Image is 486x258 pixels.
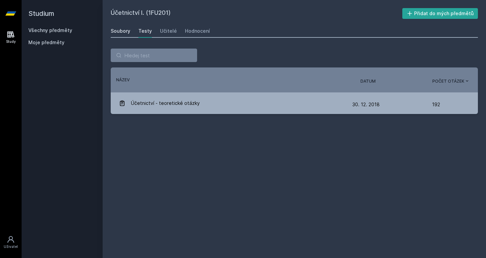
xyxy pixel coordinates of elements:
[138,28,152,34] div: Testy
[1,27,20,48] a: Study
[432,78,464,84] span: Počet otázek
[131,96,200,110] span: Účetnictví - teoretické otázky
[28,27,72,33] a: Všechny předměty
[352,102,380,107] span: 30. 12. 2018
[360,78,376,84] button: Datum
[185,28,210,34] div: Hodnocení
[4,244,18,249] div: Uživatel
[111,24,130,38] a: Soubory
[432,98,440,111] span: 192
[185,24,210,38] a: Hodnocení
[111,28,130,34] div: Soubory
[402,8,478,19] button: Přidat do mých předmětů
[111,8,402,19] h2: Účetnictví I. (1FU201)
[116,77,130,83] button: Název
[160,24,177,38] a: Učitelé
[111,92,478,114] a: Účetnictví - teoretické otázky 30. 12. 2018 192
[432,78,470,84] button: Počet otázek
[111,49,197,62] input: Hledej test
[1,232,20,253] a: Uživatel
[6,39,16,44] div: Study
[160,28,177,34] div: Učitelé
[28,39,64,46] span: Moje předměty
[138,24,152,38] a: Testy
